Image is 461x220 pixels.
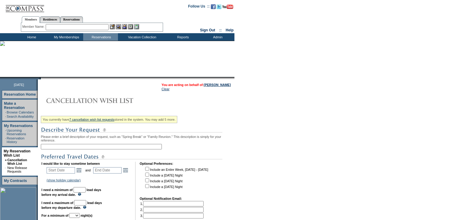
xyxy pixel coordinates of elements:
[80,214,92,217] b: night(s)
[83,33,118,41] td: Reservations
[200,28,215,32] a: Sign Out
[41,116,177,123] div: You currently have stored in the system. You may add 5 more.
[4,179,27,183] a: My Contracts
[188,4,210,11] td: Follow Us ::
[5,166,7,173] td: ·
[222,6,233,10] a: Subscribe to our YouTube Channel
[41,188,73,192] b: I need a minimum of
[140,162,173,165] b: Optional Preferences:
[128,24,133,29] img: Reservations
[22,24,46,29] div: Member Name:
[162,83,231,87] span: You are acting on behalf of:
[140,201,204,206] td: 1.
[76,167,82,174] a: Open the calendar popup.
[217,6,221,10] a: Follow us on Twitter
[47,167,75,174] input: Date format: M/D/Y. Shortcut keys: [T] for Today. [UP] or [.] for Next Day. [DOWN] or [,] for Pre...
[4,149,31,158] a: My Reservation Wish List
[144,166,208,193] td: Include an Entire Week, [DATE] - [DATE] Include a [DATE] Night Include a [DATE] Night Include a [...
[140,197,182,200] b: Optional Notification Email:
[122,24,127,29] img: Impersonate
[84,166,92,174] td: and
[5,115,6,118] td: ·
[14,83,24,87] span: [DATE]
[5,110,6,114] td: ·
[5,129,6,136] td: ·
[118,33,165,41] td: Vacation Collection
[41,214,68,217] b: For a minimum of
[134,24,139,29] img: b_calculator.gif
[48,33,83,41] td: My Memberships
[60,16,83,23] a: Reservations
[4,92,36,97] a: Reservation Home
[122,167,129,174] a: Open the calendar popup.
[226,28,234,32] a: Help
[5,136,6,144] td: ·
[7,110,34,114] a: Browse Calendars
[116,24,121,29] img: View
[41,94,162,107] img: Cancellation Wish List
[200,33,234,41] td: Admin
[22,16,40,23] a: Members
[211,4,216,9] img: Become our fan on Facebook
[41,162,100,165] b: I would like to stay sometime between
[140,213,204,218] td: 3.
[93,167,122,174] input: Date format: M/D/Y. Shortcut keys: [T] for Today. [UP] or [.] for Next Day. [DOWN] or [,] for Pre...
[204,83,231,87] a: [PERSON_NAME]
[39,77,41,79] img: promoShadowLeftCorner.gif
[7,115,34,118] a: Search Availability
[162,87,169,91] a: Clear
[7,158,27,165] a: Cancellation Wish List
[4,101,25,110] a: Make a Reservation
[40,16,60,23] a: Residences
[222,5,233,9] img: Subscribe to our YouTube Channel
[41,201,102,209] b: lead days before my departure date.
[41,201,73,205] b: I need a maximum of
[140,207,204,212] td: 2.
[165,33,200,41] td: Reports
[110,24,115,29] img: b_edit.gif
[211,6,216,10] a: Become our fan on Facebook
[41,188,101,196] b: lead days before my arrival date.
[5,158,7,162] b: »
[47,178,81,182] a: (show holiday calendar)
[69,118,114,121] a: 7 cancellation wish list requests
[7,129,26,136] a: Upcoming Reservations
[7,166,27,173] a: New Release Requests
[219,28,222,32] span: ::
[7,136,25,144] a: Reservation History
[217,4,221,9] img: Follow us on Twitter
[83,206,87,209] img: questionMark_lightBlue.gif
[78,193,81,196] img: questionMark_lightBlue.gif
[14,33,48,41] td: Home
[4,124,33,128] a: My Reservations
